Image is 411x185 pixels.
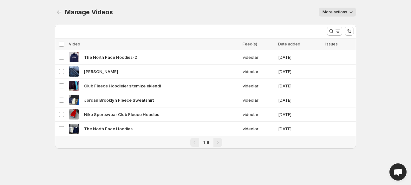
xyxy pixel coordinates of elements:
[243,54,274,60] span: videolar
[345,27,354,36] button: Sort the results
[319,8,356,17] button: More actions
[276,122,323,136] td: [DATE]
[243,126,274,132] span: videolar
[84,97,154,103] span: Jordan Brooklyn Fleece Sweatshirt
[69,109,79,120] img: Nike Sportswear Club Fleece Hoodies
[276,50,323,65] td: [DATE]
[276,107,323,122] td: [DATE]
[84,83,161,89] span: Club Fleece Hoodieler sitemize eklendi
[65,8,113,16] span: Manage Videos
[327,27,342,36] button: Search and filter results
[55,8,64,17] button: Manage Videos
[323,10,347,15] span: More actions
[69,124,79,134] img: The North Face Hoodies
[278,42,300,46] span: Date added
[69,81,79,91] img: Club Fleece Hoodieler sitemize eklendi
[69,52,79,62] img: The North Face Hoodies-2
[243,68,274,75] span: videolar
[69,66,79,77] img: Jordan Sweatshirt
[276,65,323,79] td: [DATE]
[276,93,323,107] td: [DATE]
[203,140,209,145] span: 1-6
[243,83,274,89] span: videolar
[69,42,80,46] span: Video
[389,163,407,181] div: Open chat
[55,136,356,149] nav: Pagination
[243,97,274,103] span: videolar
[69,95,79,105] img: Jordan Brooklyn Fleece Sweatshirt
[84,68,118,75] span: [PERSON_NAME]
[276,79,323,93] td: [DATE]
[84,111,159,118] span: Nike Sportswear Club Fleece Hoodies
[243,42,257,46] span: Feed(s)
[84,54,137,60] span: The North Face Hoodies-2
[243,111,274,118] span: videolar
[84,126,133,132] span: The North Face Hoodies
[325,42,338,46] span: Issues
